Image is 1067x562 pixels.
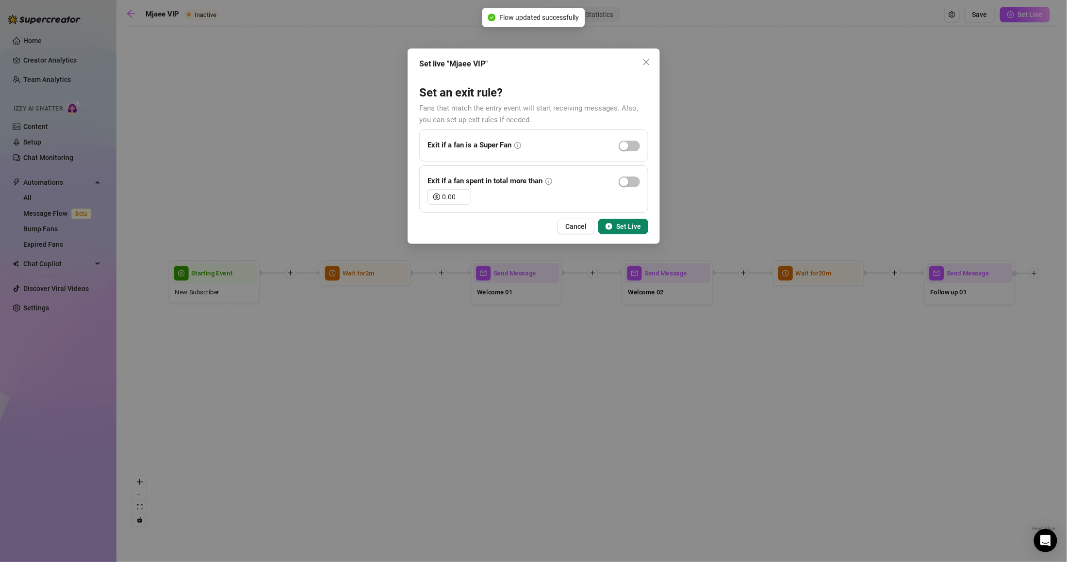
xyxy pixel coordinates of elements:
[419,58,648,70] div: Set live "Mjaee VIP"
[427,141,511,149] strong: Exit if a fan is a Super Fan
[488,14,496,21] span: check-circle
[500,12,579,23] span: Flow updated successfully
[639,54,654,70] button: Close
[419,85,648,101] h3: Set an exit rule?
[1034,529,1057,552] div: Open Intercom Messenger
[606,223,612,230] span: play-circle
[427,177,542,185] strong: Exit if a fan spent in total more than
[639,58,654,66] span: Close
[565,223,587,230] span: Cancel
[545,178,552,185] span: info-circle
[558,219,594,234] button: Cancel
[616,223,641,230] span: Set Live
[642,58,650,66] span: close
[514,142,521,149] span: info-circle
[419,104,638,124] span: Fans that match the entry event will start receiving messages. Also, you can set up exit rules if...
[598,219,648,234] button: Set Live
